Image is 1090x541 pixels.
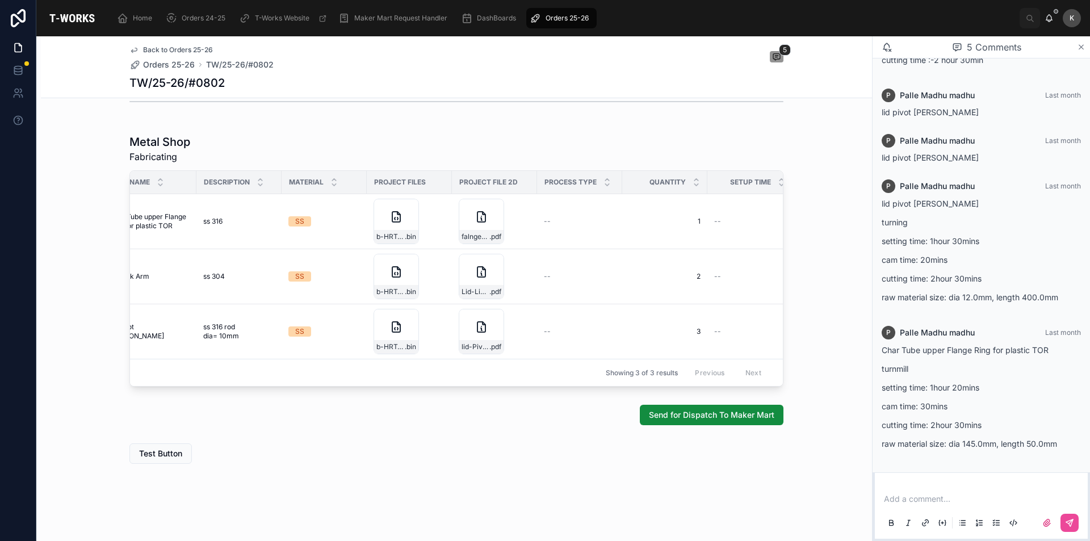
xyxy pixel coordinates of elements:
p: turning [882,216,1081,228]
span: Palle Madhu madhu [900,181,975,192]
span: Test Button [139,448,182,459]
span: .bin [405,287,416,296]
a: Orders 25-26 [129,59,195,70]
span: Last month [1045,136,1081,145]
span: 2 [629,272,701,281]
button: Test Button [129,443,192,464]
span: lid pivot [PERSON_NAME] [882,107,979,117]
span: -- [544,217,551,226]
span: Project File 2D [459,178,518,187]
span: Part Name [110,178,150,187]
span: Process Type [544,178,597,187]
a: T-Works Website [236,8,333,28]
span: Quantity [649,178,686,187]
span: b-HRT_V2.x_Lid-pivot-rod [376,342,405,351]
div: SS [295,326,304,337]
span: .bin [405,232,416,241]
p: setting time: 1hour 20mins [882,381,1081,393]
span: Palle Madhu madhu [900,90,975,101]
span: P [886,328,891,337]
span: lid pivot [PERSON_NAME] [109,322,190,341]
span: ss 316 [203,217,223,226]
span: Palle Madhu madhu [900,135,975,146]
span: .pdf [489,342,501,351]
span: -- [544,272,551,281]
p: lid pivot [PERSON_NAME] [882,198,1081,209]
span: Last month [1045,328,1081,337]
span: ss 304 [203,272,225,281]
span: 1 [629,217,701,226]
p: cam time: 30mins [882,400,1081,412]
span: K [1070,14,1074,23]
p: turnmill [882,363,1081,375]
span: -- [714,217,721,226]
img: App logo [45,9,99,27]
span: Last month [1045,91,1081,99]
span: Project Files [374,178,426,187]
span: b-HRT_V2.x_Lid-link-arm [376,287,405,296]
span: T-Works Website [255,14,309,23]
span: Palle Madhu madhu [900,327,975,338]
button: 5 [770,51,783,65]
h1: TW/25-26/#0802 [129,75,225,91]
span: 5 Comments [967,40,1021,54]
a: TW/25-26/#0802 [206,59,274,70]
span: .pdf [489,287,501,296]
span: Lid-Link-Arm [462,287,489,296]
span: Char Tube upper Flange Ring for plastic TOR [109,212,190,230]
button: Send for Dispatch To Maker Mart [640,405,783,425]
p: cutting time: 2hour 30mins [882,272,1081,284]
a: DashBoards [458,8,524,28]
span: Orders 25-26 [143,59,195,70]
h1: Metal Shop [129,134,190,150]
span: falnge-ring-for-plastic-Tor [462,232,489,241]
a: Maker Mart Request Handler [335,8,455,28]
span: .pdf [489,232,501,241]
p: raw material size: dia 12.0mm, length 400.0mm [882,291,1081,303]
span: -- [714,327,721,336]
span: Material [289,178,324,187]
p: cutting time :-2 hour 30min [882,54,1081,66]
span: Home [133,14,152,23]
span: Orders 24-25 [182,14,225,23]
span: Back to Orders 25-26 [143,45,213,54]
span: lid-Pivot-Rod [462,342,489,351]
span: 5 [779,44,791,56]
span: -- [714,272,721,281]
span: Last month [1045,182,1081,190]
a: Back to Orders 25-26 [129,45,213,54]
p: raw material size: dia 145.0mm, length 50.0mm [882,438,1081,450]
span: ss 316 rod dia= 10mm [203,322,272,341]
span: Maker Mart Request Handler [354,14,447,23]
span: Fabricating [129,150,190,163]
p: cutting time: 2hour 30mins [882,419,1081,431]
span: 3 [629,327,701,336]
div: SS [295,271,304,282]
span: Showing 3 of 3 results [606,368,678,378]
a: Home [114,8,160,28]
span: Send for Dispatch To Maker Mart [649,409,774,421]
span: b-HRT_V2.x_Char-tube-upper-flange-ring-for-Plastic-TOR [376,232,405,241]
span: DashBoards [477,14,516,23]
span: -- [544,327,551,336]
a: Orders 25-26 [526,8,597,28]
span: lid pivot [PERSON_NAME] [882,153,979,162]
span: Setup Time [730,178,771,187]
span: Orders 25-26 [546,14,589,23]
span: Description [204,178,250,187]
div: scrollable content [108,6,1020,31]
span: P [886,91,891,100]
span: P [886,182,891,191]
a: Orders 24-25 [162,8,233,28]
p: cam time: 20mins [882,254,1081,266]
p: setting time: 1hour 30mins [882,235,1081,247]
p: Char Tube upper Flange Ring for plastic TOR [882,344,1081,356]
span: P [886,136,891,145]
span: .bin [405,342,416,351]
div: SS [295,216,304,227]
